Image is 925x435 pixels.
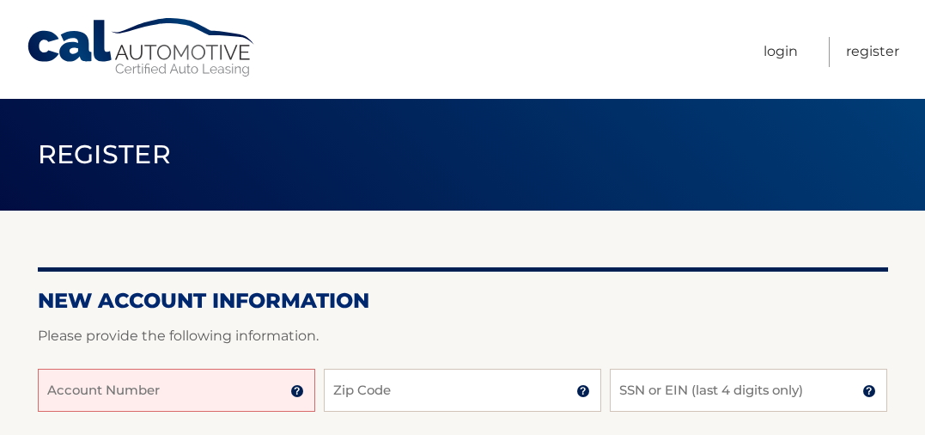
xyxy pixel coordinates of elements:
input: SSN or EIN (last 4 digits only) [610,369,887,412]
input: Account Number [38,369,315,412]
a: Cal Automotive [26,17,258,78]
span: Register [38,138,172,170]
img: tooltip.svg [576,384,590,398]
p: Please provide the following information. [38,324,888,348]
h2: New Account Information [38,288,888,314]
a: Login [764,37,798,67]
a: Register [846,37,899,67]
img: tooltip.svg [290,384,304,398]
img: tooltip.svg [862,384,876,398]
input: Zip Code [324,369,601,412]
